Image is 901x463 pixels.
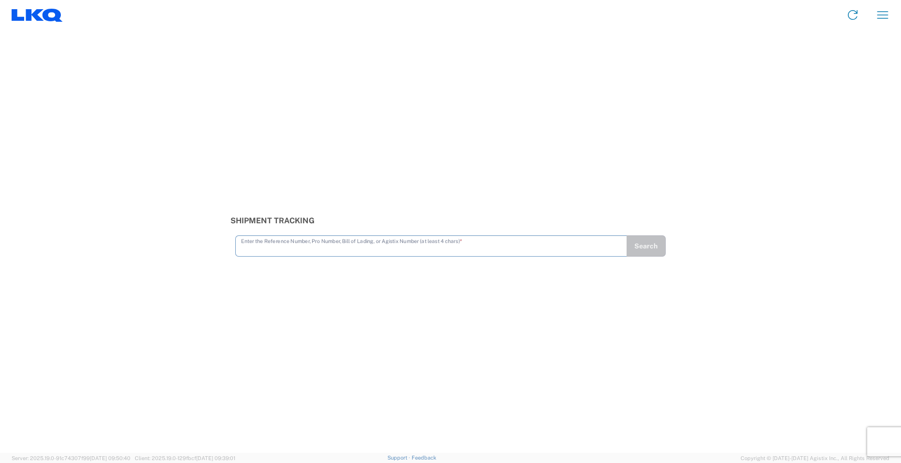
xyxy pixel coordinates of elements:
[135,455,235,461] span: Client: 2025.19.0-129fbcf
[90,455,130,461] span: [DATE] 09:50:40
[230,216,671,225] h3: Shipment Tracking
[196,455,235,461] span: [DATE] 09:39:01
[412,455,436,461] a: Feedback
[12,455,130,461] span: Server: 2025.19.0-91c74307f99
[741,454,889,463] span: Copyright © [DATE]-[DATE] Agistix Inc., All Rights Reserved
[387,455,412,461] a: Support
